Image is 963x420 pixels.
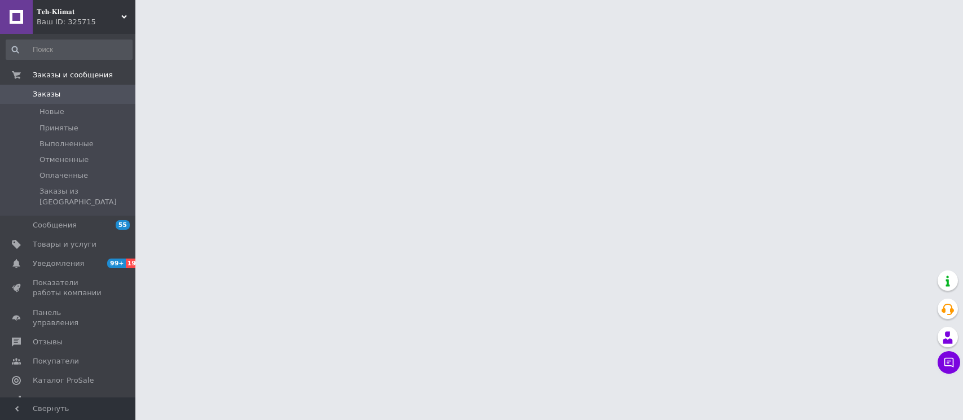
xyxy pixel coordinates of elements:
span: Выполненные [39,139,94,149]
span: Товары и услуги [33,239,96,250]
input: Поиск [6,40,133,60]
span: Заказы и сообщения [33,70,113,80]
span: Показатели работы компании [33,278,104,298]
span: Заказы [33,89,60,99]
span: Сообщения [33,220,77,230]
span: 𝐓𝐞𝐡-𝐊𝐥𝐢𝐦𝐚𝐭 [37,7,121,17]
span: Принятые [39,123,78,133]
span: Отзывы [33,337,63,347]
span: Оплаченные [39,170,88,181]
button: Чат с покупателем [938,351,960,374]
span: Панель управления [33,308,104,328]
div: Ваш ID: 325715 [37,17,135,27]
span: Покупатели [33,356,79,366]
span: Заказы из [GEOGRAPHIC_DATA] [39,186,131,207]
span: Новые [39,107,64,117]
span: 55 [116,220,130,230]
span: 19 [126,259,139,268]
span: Уведомления [33,259,84,269]
span: Отмененные [39,155,89,165]
span: 99+ [107,259,126,268]
span: Каталог ProSale [33,375,94,386]
span: Аналитика [33,395,74,405]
